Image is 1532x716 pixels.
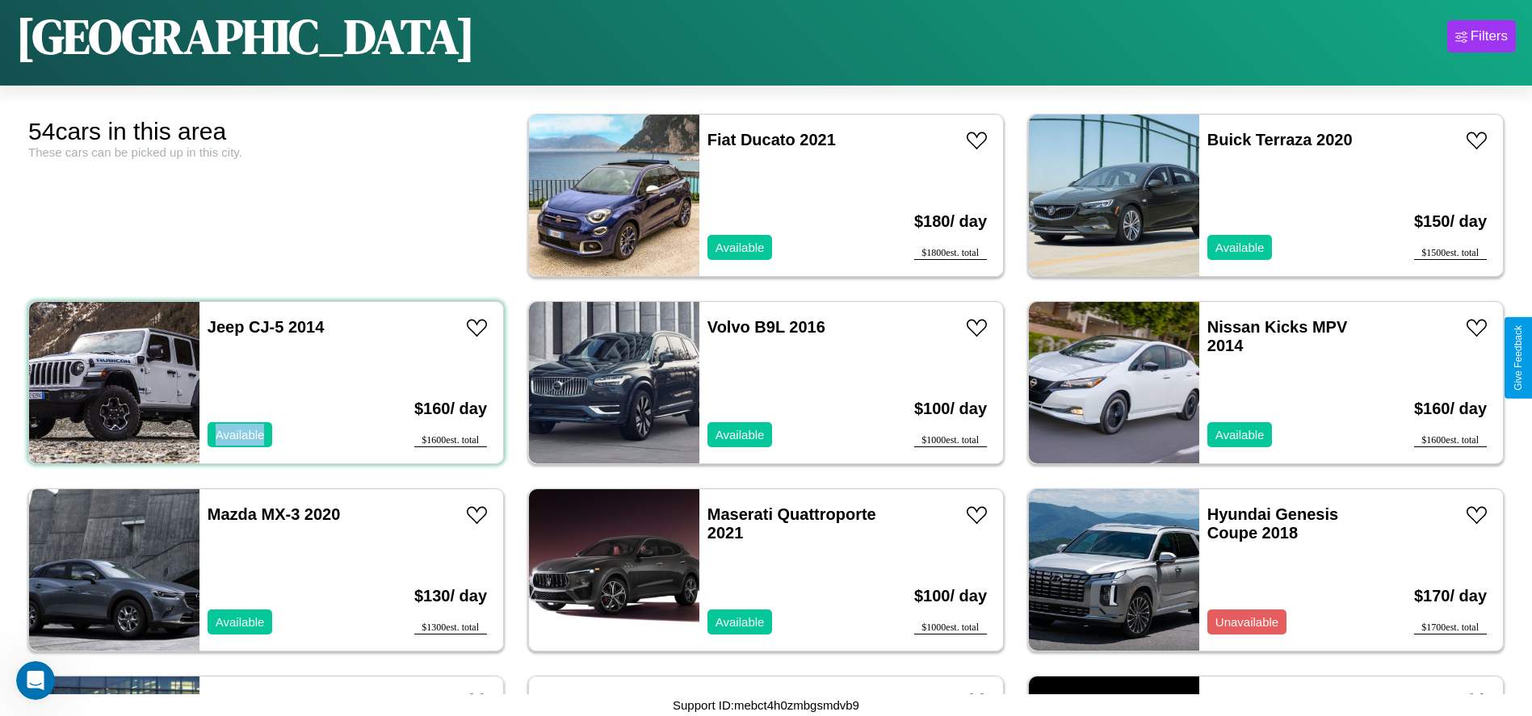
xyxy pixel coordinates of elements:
h3: $ 100 / day [914,571,987,622]
div: $ 1000 est. total [914,434,987,447]
div: 54 cars in this area [28,118,504,145]
div: $ 1600 est. total [414,434,487,447]
h3: $ 100 / day [914,383,987,434]
p: Available [1215,237,1265,258]
p: Available [1215,424,1265,446]
h1: [GEOGRAPHIC_DATA] [16,3,475,69]
a: Buick Terraza 2020 [1207,131,1353,149]
iframe: Intercom live chat [16,661,55,700]
div: Filters [1471,28,1508,44]
h3: $ 150 / day [1414,196,1487,247]
div: $ 1800 est. total [914,247,987,260]
div: $ 1700 est. total [1414,622,1487,634]
div: These cars can be picked up in this city. [28,145,504,159]
a: Acura RLX 2016 [208,693,330,710]
a: Maserati Quattroporte 2021 [707,505,876,542]
a: Mazda MX-3 2020 [208,505,341,523]
button: Filters [1447,20,1516,52]
div: Give Feedback [1513,325,1524,391]
p: Unavailable [1215,611,1278,633]
p: Available [216,424,265,446]
a: Fiat Ducato 2021 [707,131,836,149]
h3: $ 180 / day [914,196,987,247]
div: $ 1300 est. total [414,622,487,634]
div: $ 1000 est. total [914,622,987,634]
h3: $ 170 / day [1414,571,1487,622]
h3: $ 160 / day [1414,383,1487,434]
p: Available [216,611,265,633]
div: $ 1500 est. total [1414,247,1487,260]
p: Available [716,424,765,446]
p: Available [716,611,765,633]
a: Volvo B9L 2016 [707,318,825,336]
h3: $ 160 / day [414,383,487,434]
div: $ 1600 est. total [1414,434,1487,447]
a: Hyundai Genesis Coupe 2018 [1207,505,1338,542]
p: Support ID: mebct4h0zmbgsmdvb9 [673,694,859,716]
p: Available [716,237,765,258]
a: Nissan Kicks MPV 2014 [1207,318,1347,354]
a: Jeep CJ-5 2014 [208,318,325,336]
h3: $ 130 / day [414,571,487,622]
